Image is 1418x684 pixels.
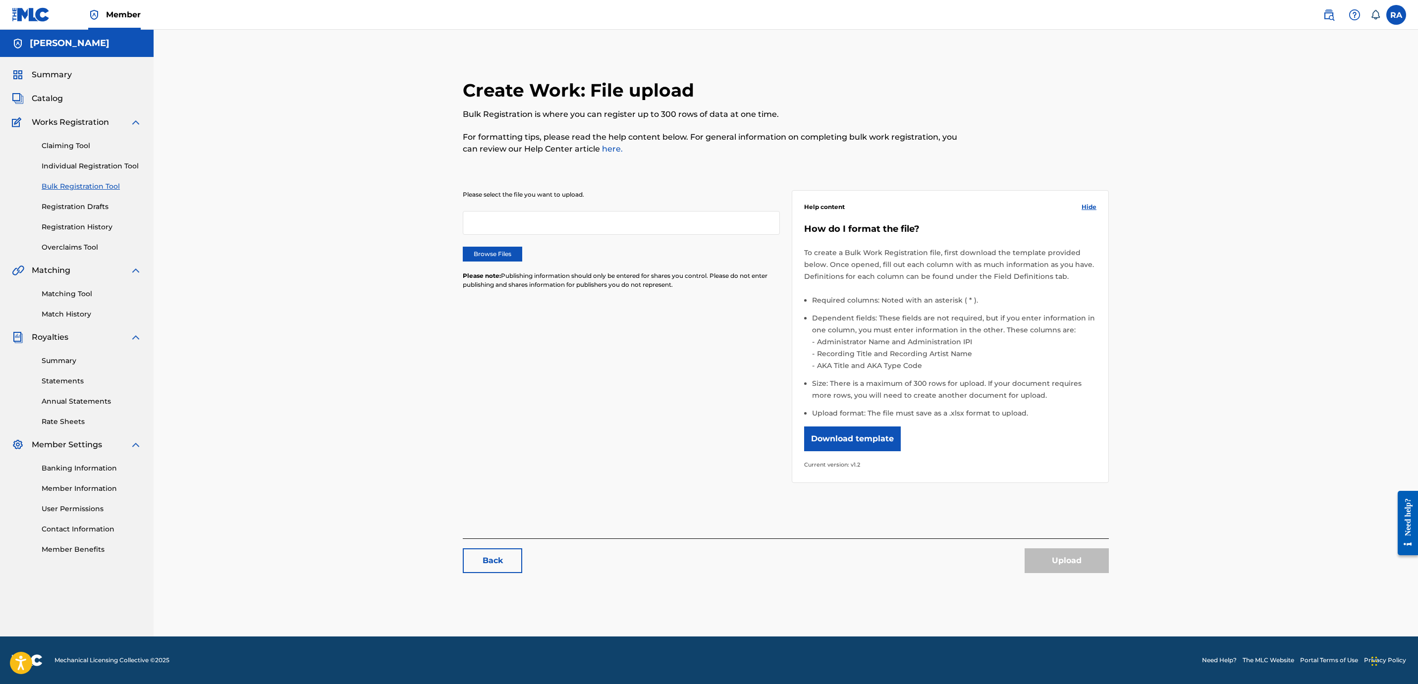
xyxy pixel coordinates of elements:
a: here. [600,144,623,154]
img: MLC Logo [12,7,50,22]
p: Current version: v1.2 [804,459,1096,471]
p: For formatting tips, please read the help content below. For general information on completing bu... [463,131,960,155]
img: Matching [12,264,24,276]
span: Help content [804,203,845,211]
p: To create a Bulk Work Registration file, first download the template provided below. Once opened,... [804,247,1096,282]
h5: Randall Alston [30,38,109,49]
img: Top Rightsholder [88,9,100,21]
a: Contact Information [42,524,142,534]
img: expand [130,439,142,451]
span: Please note: [463,272,501,279]
span: Member Settings [32,439,102,451]
a: Summary [42,356,142,366]
div: Help [1345,5,1364,25]
img: Works Registration [12,116,25,128]
a: Registration History [42,222,142,232]
iframe: Chat Widget [1368,636,1418,684]
a: SummarySummary [12,69,72,81]
a: Claiming Tool [42,141,142,151]
a: Privacy Policy [1364,656,1406,665]
img: expand [130,116,142,128]
p: Please select the file you want to upload. [463,190,780,199]
li: Required columns: Noted with an asterisk ( * ). [812,294,1096,312]
li: Recording Title and Recording Artist Name [815,348,1096,360]
img: Summary [12,69,24,81]
a: Overclaims Tool [42,242,142,253]
span: Hide [1082,203,1096,211]
a: Back [463,548,522,573]
p: Publishing information should only be entered for shares you control. Please do not enter publish... [463,271,780,289]
li: Administrator Name and Administration IPI [815,336,1096,348]
img: Accounts [12,38,24,50]
li: Size: There is a maximum of 300 rows for upload. If your document requires more rows, you will ne... [812,377,1096,407]
a: Member Information [42,483,142,494]
img: help [1349,9,1361,21]
span: Matching [32,264,70,276]
img: expand [130,264,142,276]
span: Works Registration [32,116,109,128]
a: Bulk Registration Tool [42,181,142,192]
div: Drag [1371,646,1377,676]
img: Member Settings [12,439,24,451]
a: Rate Sheets [42,417,142,427]
a: Match History [42,309,142,319]
span: Summary [32,69,72,81]
a: Member Benefits [42,544,142,555]
a: Banking Information [42,463,142,474]
a: CatalogCatalog [12,93,63,105]
a: Individual Registration Tool [42,161,142,171]
a: Need Help? [1202,656,1237,665]
h2: Create Work: File upload [463,79,699,102]
span: Royalties [32,331,68,343]
img: search [1323,9,1335,21]
a: Registration Drafts [42,202,142,212]
li: Dependent fields: These fields are not required, but if you enter information in one column, you ... [812,312,1096,377]
label: Browse Files [463,247,522,262]
h5: How do I format the file? [804,223,1096,235]
a: Matching Tool [42,289,142,299]
img: Catalog [12,93,24,105]
li: AKA Title and AKA Type Code [815,360,1096,371]
img: expand [130,331,142,343]
div: User Menu [1386,5,1406,25]
img: logo [12,654,43,666]
span: Member [106,9,141,20]
a: Statements [42,376,142,386]
a: User Permissions [42,504,142,514]
p: Bulk Registration is where you can register up to 300 rows of data at one time. [463,108,960,120]
li: Upload format: The file must save as a .xlsx format to upload. [812,407,1096,419]
a: The MLC Website [1243,656,1294,665]
span: Mechanical Licensing Collective © 2025 [55,656,169,665]
img: Royalties [12,331,24,343]
a: Annual Statements [42,396,142,407]
span: Catalog [32,93,63,105]
a: Public Search [1319,5,1339,25]
iframe: Resource Center [1390,483,1418,563]
div: Notifications [1370,10,1380,20]
a: Portal Terms of Use [1300,656,1358,665]
button: Download template [804,426,901,451]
